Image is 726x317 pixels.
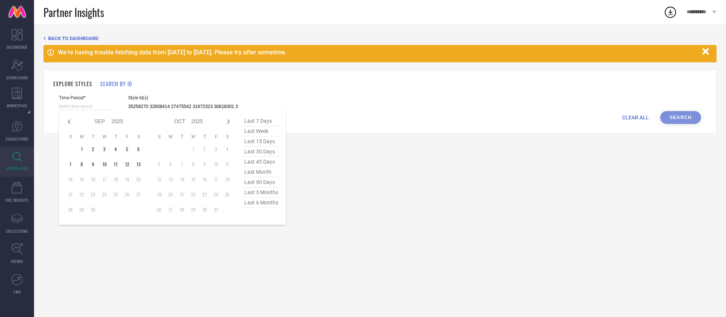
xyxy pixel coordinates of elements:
[210,159,222,170] td: Fri Oct 10 2025
[6,136,29,142] span: SUGGESTIONS
[664,5,677,19] div: Open download list
[76,204,87,215] td: Mon Sep 29 2025
[87,204,99,215] td: Tue Sep 30 2025
[176,159,188,170] td: Tue Oct 07 2025
[87,189,99,200] td: Tue Sep 23 2025
[99,144,110,155] td: Wed Sep 03 2025
[128,102,238,111] input: Enter comma separated style ids e.g. 12345, 67890
[48,36,98,41] span: BACK TO DASHBOARD
[242,116,280,126] span: last 7 days
[165,134,176,140] th: Monday
[188,159,199,170] td: Wed Oct 08 2025
[110,144,121,155] td: Thu Sep 04 2025
[242,187,280,198] span: last 3 months
[242,136,280,147] span: last 15 days
[7,44,27,50] span: DASHBOARD
[242,147,280,157] span: last 30 days
[121,144,133,155] td: Fri Sep 05 2025
[199,174,210,185] td: Thu Oct 16 2025
[210,174,222,185] td: Fri Oct 17 2025
[133,144,144,155] td: Sat Sep 06 2025
[622,114,649,121] span: CLEAR ALL
[121,189,133,200] td: Fri Sep 26 2025
[58,49,698,56] div: We're having trouble fetching data from [DATE] to [DATE]. Please try after sometime.
[100,80,132,88] h1: SEARCH BY ID
[6,228,28,234] span: COLLECTIONS
[165,204,176,215] td: Mon Oct 27 2025
[99,134,110,140] th: Wednesday
[99,189,110,200] td: Wed Sep 24 2025
[110,174,121,185] td: Thu Sep 18 2025
[6,75,28,80] span: SCORECARDS
[6,165,28,171] span: INSPIRATION
[133,174,144,185] td: Sat Sep 20 2025
[133,159,144,170] td: Sat Sep 13 2025
[110,134,121,140] th: Thursday
[99,174,110,185] td: Wed Sep 17 2025
[110,159,121,170] td: Thu Sep 11 2025
[188,174,199,185] td: Wed Oct 15 2025
[87,174,99,185] td: Tue Sep 16 2025
[65,174,76,185] td: Sun Sep 14 2025
[176,174,188,185] td: Tue Oct 14 2025
[133,189,144,200] td: Sat Sep 27 2025
[222,159,233,170] td: Sat Oct 11 2025
[7,103,28,108] span: WORKSPACE
[222,144,233,155] td: Sat Oct 04 2025
[176,134,188,140] th: Tuesday
[210,189,222,200] td: Fri Oct 24 2025
[59,102,111,110] input: Select time period
[222,189,233,200] td: Sat Oct 25 2025
[242,157,280,167] span: last 45 days
[5,197,29,203] span: CDC INSIGHTS
[188,204,199,215] td: Wed Oct 29 2025
[222,134,233,140] th: Saturday
[154,204,165,215] td: Sun Oct 26 2025
[76,144,87,155] td: Mon Sep 01 2025
[76,134,87,140] th: Monday
[121,174,133,185] td: Fri Sep 19 2025
[199,159,210,170] td: Thu Oct 09 2025
[65,204,76,215] td: Sun Sep 28 2025
[242,167,280,177] span: last month
[210,204,222,215] td: Fri Oct 31 2025
[165,189,176,200] td: Mon Oct 20 2025
[188,144,199,155] td: Wed Oct 01 2025
[176,189,188,200] td: Tue Oct 21 2025
[188,189,199,200] td: Wed Oct 22 2025
[133,134,144,140] th: Saturday
[128,95,238,101] span: Style Id(s)
[99,159,110,170] td: Wed Sep 10 2025
[242,177,280,187] span: last 90 days
[199,189,210,200] td: Thu Oct 23 2025
[87,144,99,155] td: Tue Sep 02 2025
[76,174,87,185] td: Mon Sep 15 2025
[154,174,165,185] td: Sun Oct 12 2025
[65,134,76,140] th: Sunday
[14,289,21,295] span: FWD
[43,5,104,20] span: Partner Insights
[210,144,222,155] td: Fri Oct 03 2025
[110,189,121,200] td: Thu Sep 25 2025
[154,159,165,170] td: Sun Oct 05 2025
[188,134,199,140] th: Wednesday
[154,189,165,200] td: Sun Oct 19 2025
[165,159,176,170] td: Mon Oct 06 2025
[224,117,233,126] div: Next month
[242,126,280,136] span: last week
[176,204,188,215] td: Tue Oct 28 2025
[165,174,176,185] td: Mon Oct 13 2025
[11,258,23,264] span: TRENDS
[65,117,74,126] div: Previous month
[242,198,280,208] span: last 6 months
[199,144,210,155] td: Thu Oct 02 2025
[87,159,99,170] td: Tue Sep 09 2025
[210,134,222,140] th: Friday
[199,134,210,140] th: Thursday
[53,80,92,88] h1: EXPLORE STYLES
[121,159,133,170] td: Fri Sep 12 2025
[65,159,76,170] td: Sun Sep 07 2025
[43,36,717,41] div: Back TO Dashboard
[59,95,111,101] span: Time Period*
[76,189,87,200] td: Mon Sep 22 2025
